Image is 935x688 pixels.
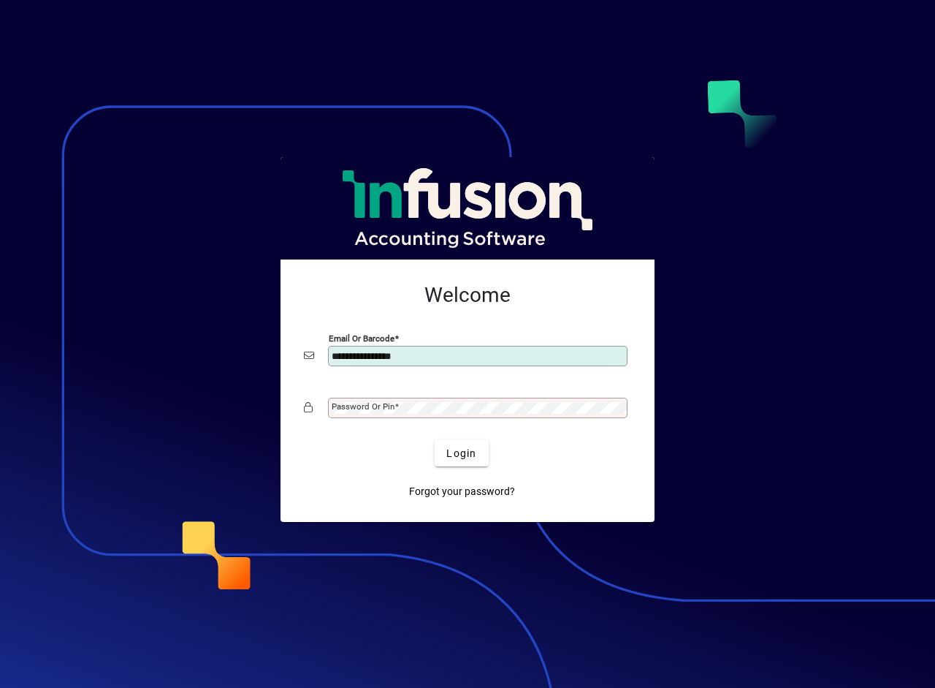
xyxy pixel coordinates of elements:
[304,283,631,308] h2: Welcome
[403,478,521,504] a: Forgot your password?
[446,446,476,461] span: Login
[409,484,515,499] span: Forgot your password?
[435,440,488,466] button: Login
[329,333,394,344] mat-label: Email or Barcode
[332,401,394,412] mat-label: Password or Pin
